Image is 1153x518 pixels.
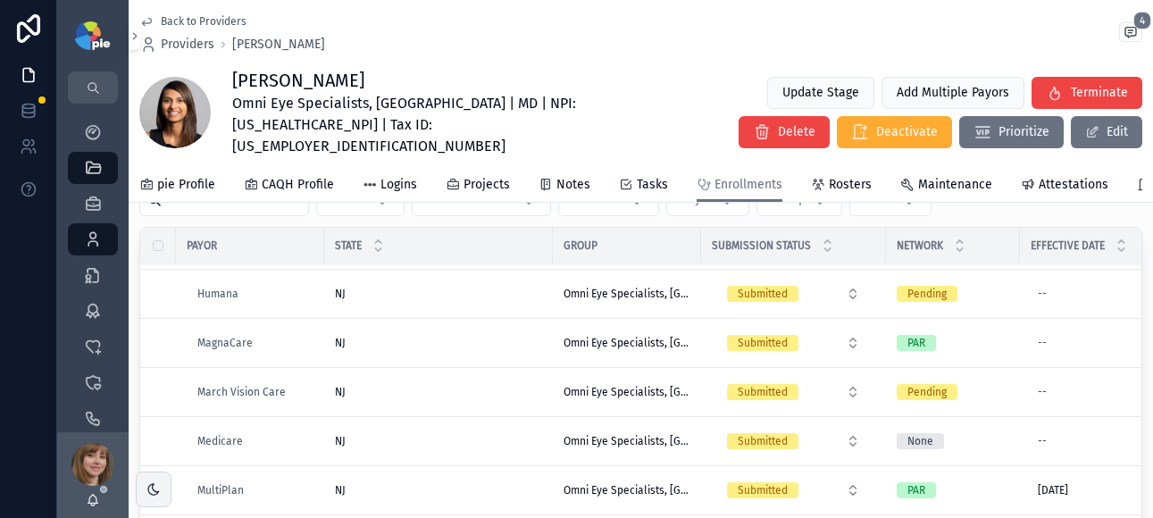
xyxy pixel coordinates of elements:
span: NJ [335,483,346,497]
span: Delete [778,123,815,141]
a: March Vision Care [197,385,286,399]
span: Logins [380,176,417,194]
a: Omni Eye Specialists, [GEOGRAPHIC_DATA] [564,483,690,497]
button: Add Multiple Payors [881,77,1024,109]
span: Omni Eye Specialists, [GEOGRAPHIC_DATA] | MD | NPI: [US_HEALTHCARE_NPI] | Tax ID: [US_EMPLOYER_ID... [232,93,690,157]
a: Humana [197,287,238,301]
span: Rosters [829,176,872,194]
a: NJ [335,287,542,301]
div: Submitted [738,384,788,400]
span: pie Profile [157,176,215,194]
div: Pending [907,384,947,400]
div: Submitted [738,433,788,449]
span: Add Multiple Payors [897,84,1009,102]
a: [DATE] [1031,476,1143,505]
div: Submitted [738,482,788,498]
span: 4 [1133,12,1151,29]
a: CAQH Profile [244,169,334,205]
button: Select Button [713,327,874,359]
button: Delete [739,116,830,148]
a: MagnaCare [197,336,313,350]
a: Rosters [811,169,872,205]
button: Terminate [1032,77,1142,109]
span: NJ [335,336,346,350]
a: Select Button [712,424,875,458]
span: Back to Providers [161,14,246,29]
a: Omni Eye Specialists, [GEOGRAPHIC_DATA] [564,287,690,301]
a: Medicare [197,434,243,448]
a: MultiPlan [197,483,244,497]
a: Omni Eye Specialists, [GEOGRAPHIC_DATA] [564,434,690,448]
span: Attestations [1039,176,1108,194]
a: Maintenance [900,169,992,205]
a: Select Button [712,375,875,409]
div: Submitted [738,335,788,351]
span: Omni Eye Specialists, [GEOGRAPHIC_DATA] [564,385,690,399]
a: pie Profile [139,169,215,205]
button: Prioritize [959,116,1064,148]
div: -- [1038,385,1047,399]
a: Select Button [712,277,875,311]
span: Enrollments [714,176,782,194]
a: NJ [335,483,542,497]
span: Effective Date [1031,238,1105,253]
a: Back to Providers [139,14,246,29]
a: Medicare [197,434,313,448]
span: Maintenance [918,176,992,194]
button: Update Stage [767,77,874,109]
a: Enrollments [697,169,782,203]
span: Projects [464,176,510,194]
a: -- [1031,427,1143,455]
span: State [335,238,362,253]
a: -- [1031,329,1143,357]
span: Payor [187,238,217,253]
a: Pending [897,384,1009,400]
a: Attestations [1021,169,1108,205]
button: Select Button [713,474,874,506]
div: -- [1038,336,1047,350]
span: Group [564,238,597,253]
span: Omni Eye Specialists, [GEOGRAPHIC_DATA] [564,336,690,350]
div: scrollable content [57,104,129,432]
span: NJ [335,287,346,301]
a: [PERSON_NAME] [232,36,325,54]
span: MagnaCare [197,336,253,350]
span: Notes [556,176,590,194]
span: NJ [335,385,346,399]
button: 4 [1119,22,1142,46]
a: March Vision Care [197,385,313,399]
a: NJ [335,385,542,399]
a: Humana [197,287,313,301]
span: Update Stage [782,84,859,102]
span: Deactivate [876,123,938,141]
span: NJ [335,434,346,448]
span: Tasks [637,176,668,194]
span: Terminate [1071,84,1128,102]
div: PAR [907,482,925,498]
button: Select Button [713,425,874,457]
a: Providers [139,36,214,54]
a: Pending [897,286,1009,302]
span: [DATE] [1038,483,1068,497]
a: -- [1031,378,1143,406]
a: -- [1031,280,1143,308]
img: App logo [75,21,110,50]
span: Providers [161,36,214,54]
div: None [907,433,933,449]
a: NJ [335,434,542,448]
span: Network [897,238,943,253]
a: None [897,433,1009,449]
button: Edit [1071,116,1142,148]
span: Prioritize [998,123,1049,141]
span: Submission Status [712,238,811,253]
h1: [PERSON_NAME] [232,68,690,93]
a: Select Button [712,473,875,507]
a: NJ [335,336,542,350]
